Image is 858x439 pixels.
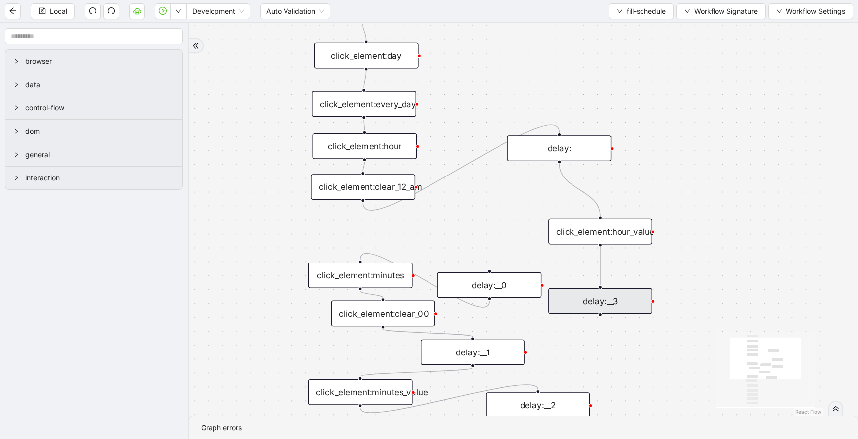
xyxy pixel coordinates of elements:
span: Workflow Settings [786,6,845,17]
div: click_element:minutes [308,263,413,288]
span: browser [25,56,174,67]
div: delay:__2 [486,392,590,418]
g: Edge from click_element:hour to click_element:clear_12_am [363,162,364,171]
button: downfill-schedule [609,3,674,19]
span: save [39,7,46,14]
div: browser [5,50,182,73]
div: Graph errors [201,422,846,433]
div: delay: [507,135,611,161]
span: right [13,58,19,64]
button: arrow-left [5,3,21,19]
span: right [13,175,19,181]
div: click_element:clear_00 [331,301,435,327]
span: down [684,8,690,14]
div: click_element:every_day [312,91,416,117]
div: delay:__1 [421,340,525,365]
a: React Flow attribution [795,409,821,415]
g: Edge from delay:__1 to click_element:minutes_value [360,368,473,376]
g: Edge from click_element:day to click_element:every_day [364,71,366,88]
g: Edge from click_element:minutes_value to delay:__2 [360,385,538,413]
button: downWorkflow Signature [676,3,766,19]
div: click_element:clear_12_am [311,174,415,200]
g: Edge from trigger to click_element:day [363,24,366,40]
span: Auto Validation [266,4,324,19]
span: down [617,8,623,14]
div: delay:__0 [437,272,541,298]
span: arrow-left [9,7,17,15]
div: control-flow [5,96,182,119]
div: click_element:day [314,43,419,69]
g: Edge from click_element:minutes to click_element:clear_00 [360,291,383,298]
span: right [13,128,19,134]
button: downWorkflow Settings [768,3,853,19]
span: general [25,149,174,160]
span: play-circle [159,7,167,15]
span: Development [192,4,244,19]
span: double-right [192,42,199,49]
span: right [13,105,19,111]
span: double-right [832,405,839,412]
div: delay:__3 [548,288,652,314]
span: redo [107,7,115,15]
span: fill-schedule [627,6,666,17]
span: cloud-server [133,7,141,15]
span: right [13,82,19,88]
button: down [170,3,186,19]
span: plus-circle [592,324,609,342]
g: Edge from delay:__0 to click_element:minutes [360,253,490,307]
span: down [175,8,181,14]
div: click_element:minutes_value [308,379,413,405]
div: dom [5,120,182,143]
span: Workflow Signature [694,6,758,17]
span: Local [50,6,67,17]
button: undo [85,3,101,19]
g: Edge from click_element:every_day to click_element:hour [364,120,364,131]
button: redo [103,3,119,19]
span: down [776,8,782,14]
g: Edge from click_element:clear_12_am to delay: [363,125,559,210]
button: play-circle [155,3,171,19]
div: click_element:hour [313,133,417,159]
span: dom [25,126,174,137]
g: Edge from click_element:clear_00 to delay:__1 [383,329,473,337]
div: click_element:hour_value [548,219,652,245]
div: interaction [5,167,182,189]
span: control-flow [25,102,174,113]
span: data [25,79,174,90]
button: cloud-server [129,3,145,19]
button: saveLocal [31,3,75,19]
div: data [5,73,182,96]
div: general [5,143,182,166]
span: interaction [25,173,174,183]
span: right [13,152,19,158]
g: Edge from delay: to click_element:hour_value [559,164,600,216]
span: undo [89,7,97,15]
div: delay:__3plus-circle [548,288,652,314]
